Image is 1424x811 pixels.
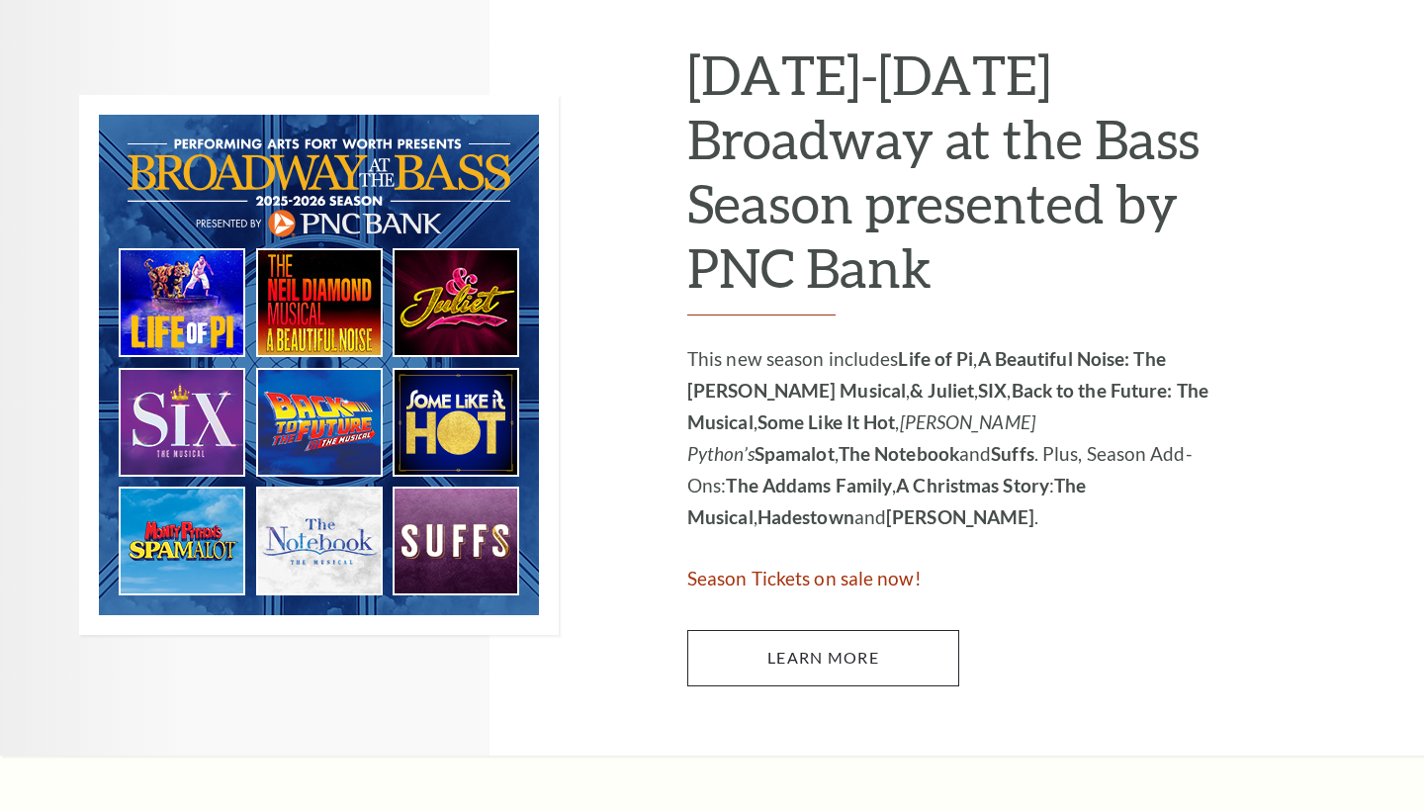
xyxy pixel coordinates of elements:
strong: Life of Pi [898,347,973,370]
strong: [PERSON_NAME] [886,505,1034,528]
strong: A Christmas Story [896,474,1049,496]
strong: SIX [978,379,1007,402]
strong: The Addams Family [726,474,892,496]
strong: Spamalot [755,442,835,465]
strong: The Notebook [839,442,959,465]
p: This new season includes , , , , , , , and . Plus, Season Add-Ons: , : , and . [687,343,1216,533]
strong: Suffs [991,442,1034,465]
a: Learn More [687,630,959,685]
h2: [DATE]-[DATE] Broadway at the Bass Season presented by PNC Bank [687,43,1216,315]
strong: & Juliet [910,379,974,402]
strong: Some Like It Hot [757,410,896,433]
strong: Hadestown [757,505,854,528]
span: Season Tickets on sale now! [687,567,922,589]
em: [PERSON_NAME] Python’s [687,410,1035,465]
